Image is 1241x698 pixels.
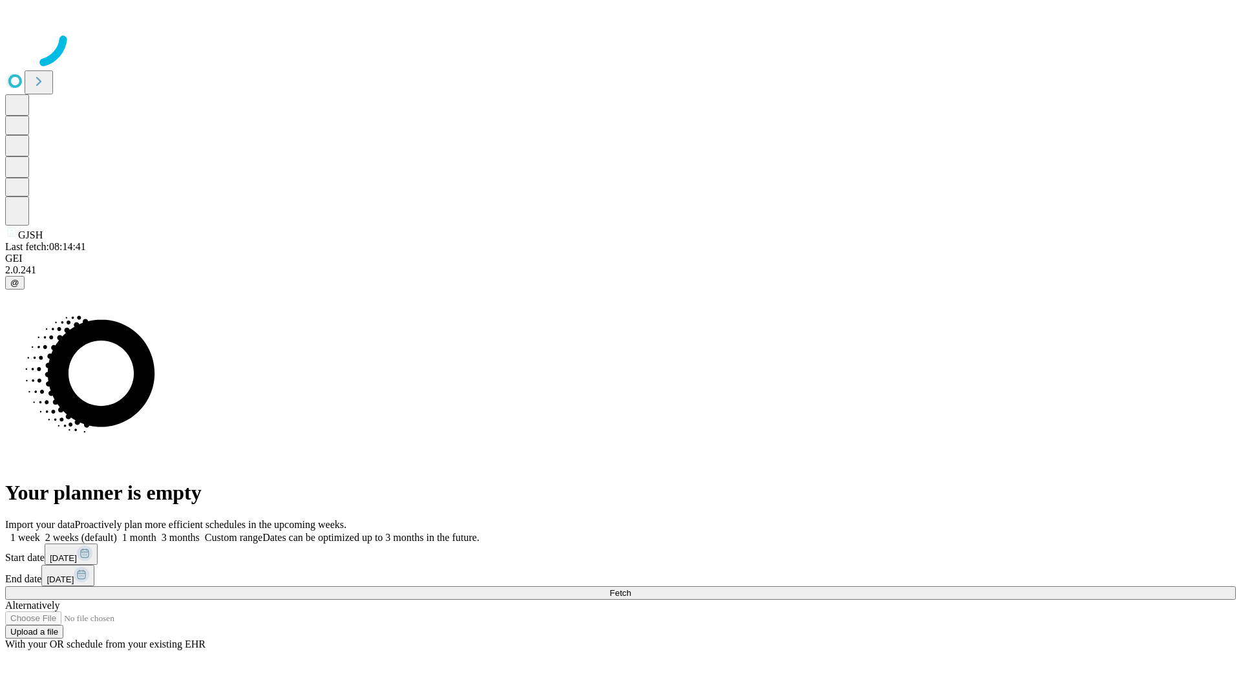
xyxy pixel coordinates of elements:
[47,575,74,584] span: [DATE]
[18,229,43,240] span: GJSH
[50,553,77,563] span: [DATE]
[122,532,156,543] span: 1 month
[262,532,479,543] span: Dates can be optimized up to 3 months in the future.
[5,565,1236,586] div: End date
[5,586,1236,600] button: Fetch
[10,278,19,288] span: @
[5,519,75,530] span: Import your data
[45,544,98,565] button: [DATE]
[5,241,86,252] span: Last fetch: 08:14:41
[45,532,117,543] span: 2 weeks (default)
[5,481,1236,505] h1: Your planner is empty
[41,565,94,586] button: [DATE]
[75,519,346,530] span: Proactively plan more efficient schedules in the upcoming weeks.
[5,639,206,650] span: With your OR schedule from your existing EHR
[162,532,200,543] span: 3 months
[5,276,25,290] button: @
[5,264,1236,276] div: 2.0.241
[5,544,1236,565] div: Start date
[5,253,1236,264] div: GEI
[10,532,40,543] span: 1 week
[205,532,262,543] span: Custom range
[5,625,63,639] button: Upload a file
[610,588,631,598] span: Fetch
[5,600,59,611] span: Alternatively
